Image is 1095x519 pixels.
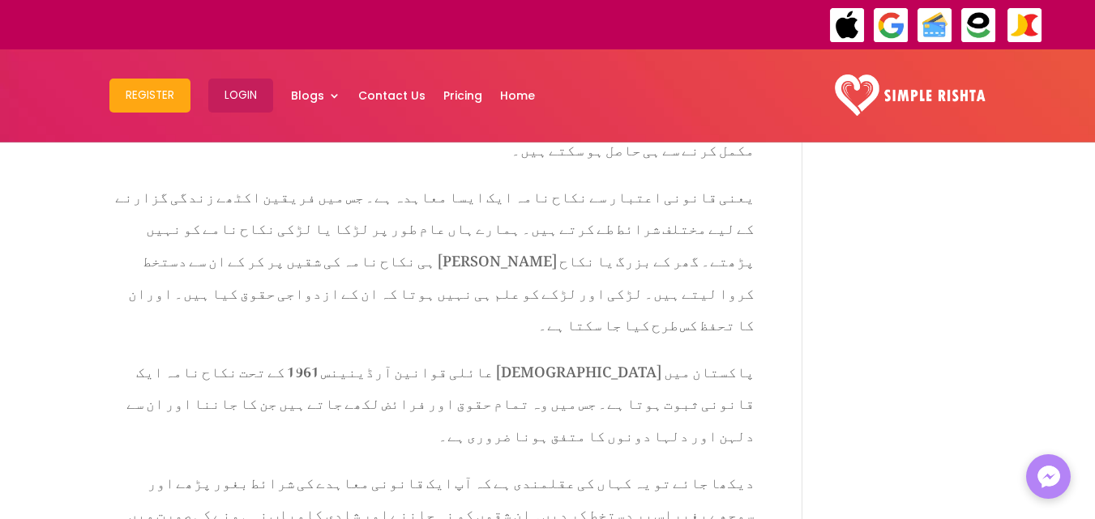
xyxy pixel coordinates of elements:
[1007,7,1043,44] img: JazzCash-icon
[500,53,535,138] a: Home
[829,7,866,44] img: ApplePay-icon
[443,53,482,138] a: Pricing
[917,7,953,44] img: Credit Cards
[358,53,426,138] a: Contact Us
[110,177,755,352] p: یعنی قانونی اعتبار سے نکاح نامہ ایک ایسا معاہدہ ہے۔ جس میں فریقین اکٹھے زندگی گزارنے کے لیے مختلف...
[109,79,190,113] button: Register
[208,53,273,138] a: Login
[1033,461,1065,493] img: Messenger
[343,10,383,38] strong: جاز کیش
[37,15,708,34] div: ایپ میں پیمنٹ صرف گوگل پے اور ایپل پے کے ذریعے ممکن ہے۔ ، یا کریڈٹ کارڈ کے ذریعے ویب سائٹ پر ہوگی۔
[960,7,997,44] img: EasyPaisa-icon
[873,7,909,44] img: GooglePay-icon
[110,352,755,463] p: پاکستان میں [DEMOGRAPHIC_DATA] عائلی قوانین آرڈینینس 1961 کے تحت نکاح نامہ ایک قانونی ثبوت ہوتا ...
[283,10,336,38] strong: ایزی پیسہ
[109,53,190,138] a: Register
[208,79,273,113] button: Login
[291,53,340,138] a: Blogs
